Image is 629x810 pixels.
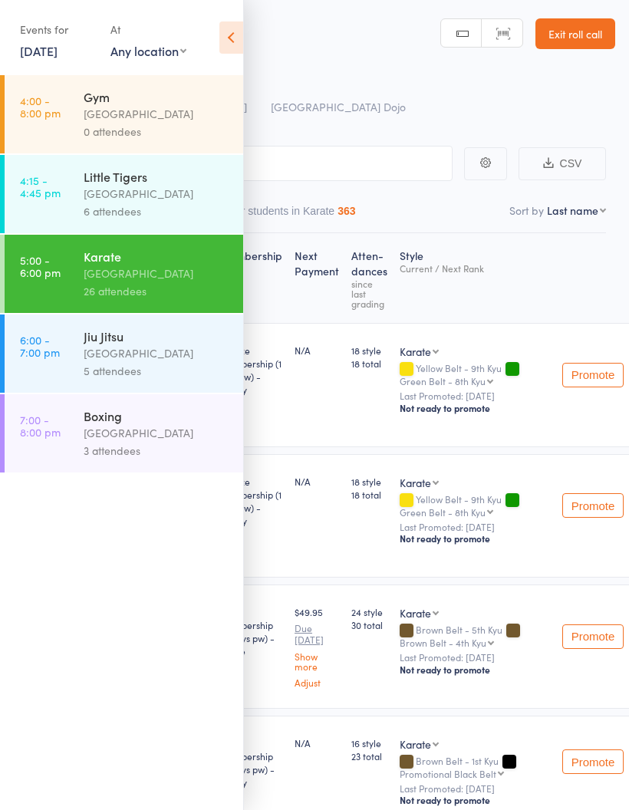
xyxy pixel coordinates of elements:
button: Other students in Karate363 [218,197,355,232]
div: Silver Membership (2 Days pw) - Family [219,736,282,789]
div: N/A [295,736,339,749]
button: Promote [562,493,624,518]
time: 5:00 - 6:00 pm [20,254,61,278]
div: Yellow Belt - 9th Kyu [400,494,550,517]
a: 7:00 -8:00 pmBoxing[GEOGRAPHIC_DATA]3 attendees [5,394,243,472]
div: [GEOGRAPHIC_DATA] [84,344,230,362]
span: [GEOGRAPHIC_DATA] Dojo [271,99,406,114]
a: Show more [295,651,339,671]
div: Green Belt - 8th Kyu [400,376,486,386]
div: N/A [295,344,339,357]
button: Promote [562,624,624,649]
div: 5 attendees [84,362,230,380]
time: 4:00 - 8:00 pm [20,94,61,119]
div: Bronze Membership (1 Day pw) - Family [219,475,282,527]
div: Not ready to promote [400,532,550,545]
span: 18 style [351,344,387,357]
div: N/A [295,475,339,488]
a: 5:00 -6:00 pmKarate[GEOGRAPHIC_DATA]26 attendees [5,235,243,313]
div: Style [394,240,556,316]
button: CSV [519,147,606,180]
div: [GEOGRAPHIC_DATA] [84,185,230,202]
div: Gold Membership (4 Days pw) - Single [219,605,282,657]
div: Last name [547,202,598,218]
time: 6:00 - 7:00 pm [20,334,60,358]
button: Promote [562,749,624,774]
a: 4:00 -8:00 pmGym[GEOGRAPHIC_DATA]0 attendees [5,75,243,153]
label: Sort by [509,202,544,218]
div: Karate [84,248,230,265]
small: Last Promoted: [DATE] [400,783,550,794]
a: 6:00 -7:00 pmJiu Jitsu[GEOGRAPHIC_DATA]5 attendees [5,314,243,393]
div: Yellow Belt - 9th Kyu [400,363,550,386]
div: Current / Next Rank [400,263,550,273]
span: 30 total [351,618,387,631]
div: Green Belt - 8th Kyu [400,507,486,517]
div: since last grading [351,278,387,308]
div: 363 [338,205,355,217]
button: Promote [562,363,624,387]
div: Bronze Membership (1 Day pw) - Family [219,344,282,396]
span: 23 total [351,749,387,762]
div: 0 attendees [84,123,230,140]
div: Karate [400,344,431,359]
a: 4:15 -4:45 pmLittle Tigers[GEOGRAPHIC_DATA]6 attendees [5,155,243,233]
div: Karate [400,475,431,490]
small: Last Promoted: [DATE] [400,390,550,401]
span: 16 style [351,736,387,749]
div: Brown Belt - 5th Kyu [400,624,550,647]
time: 7:00 - 8:00 pm [20,413,61,438]
div: 26 attendees [84,282,230,300]
span: 18 total [351,357,387,370]
div: Karate [400,605,431,621]
div: Atten­dances [345,240,394,316]
div: Promotional Black Belt [400,769,496,779]
small: Last Promoted: [DATE] [400,522,550,532]
div: [GEOGRAPHIC_DATA] [84,424,230,442]
a: Adjust [295,677,339,687]
div: [GEOGRAPHIC_DATA] [84,105,230,123]
div: Events for [20,17,95,42]
span: 18 total [351,488,387,501]
div: Jiu Jitsu [84,328,230,344]
div: Any location [110,42,186,59]
div: At [110,17,186,42]
a: [DATE] [20,42,58,59]
div: Not ready to promote [400,794,550,806]
div: Membership [213,240,288,316]
div: [GEOGRAPHIC_DATA] [84,265,230,282]
div: Next Payment [288,240,345,316]
span: 18 style [351,475,387,488]
a: Exit roll call [535,18,615,49]
small: Last Promoted: [DATE] [400,652,550,663]
div: Little Tigers [84,168,230,185]
time: 4:15 - 4:45 pm [20,174,61,199]
div: Brown Belt - 4th Kyu [400,637,486,647]
span: 24 style [351,605,387,618]
div: $49.95 [295,605,339,687]
div: Karate [400,736,431,752]
small: Due [DATE] [295,623,339,645]
div: Gym [84,88,230,105]
div: 6 attendees [84,202,230,220]
div: Not ready to promote [400,663,550,676]
div: Not ready to promote [400,402,550,414]
div: 3 attendees [84,442,230,459]
div: Brown Belt - 1st Kyu [400,756,550,779]
div: Boxing [84,407,230,424]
